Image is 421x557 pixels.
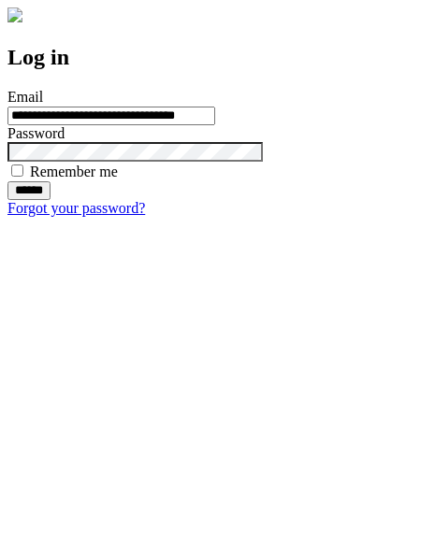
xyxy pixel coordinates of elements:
label: Remember me [30,164,118,179]
label: Password [7,125,65,141]
label: Email [7,89,43,105]
img: logo-4e3dc11c47720685a147b03b5a06dd966a58ff35d612b21f08c02c0306f2b779.png [7,7,22,22]
h2: Log in [7,45,414,70]
a: Forgot your password? [7,200,145,216]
